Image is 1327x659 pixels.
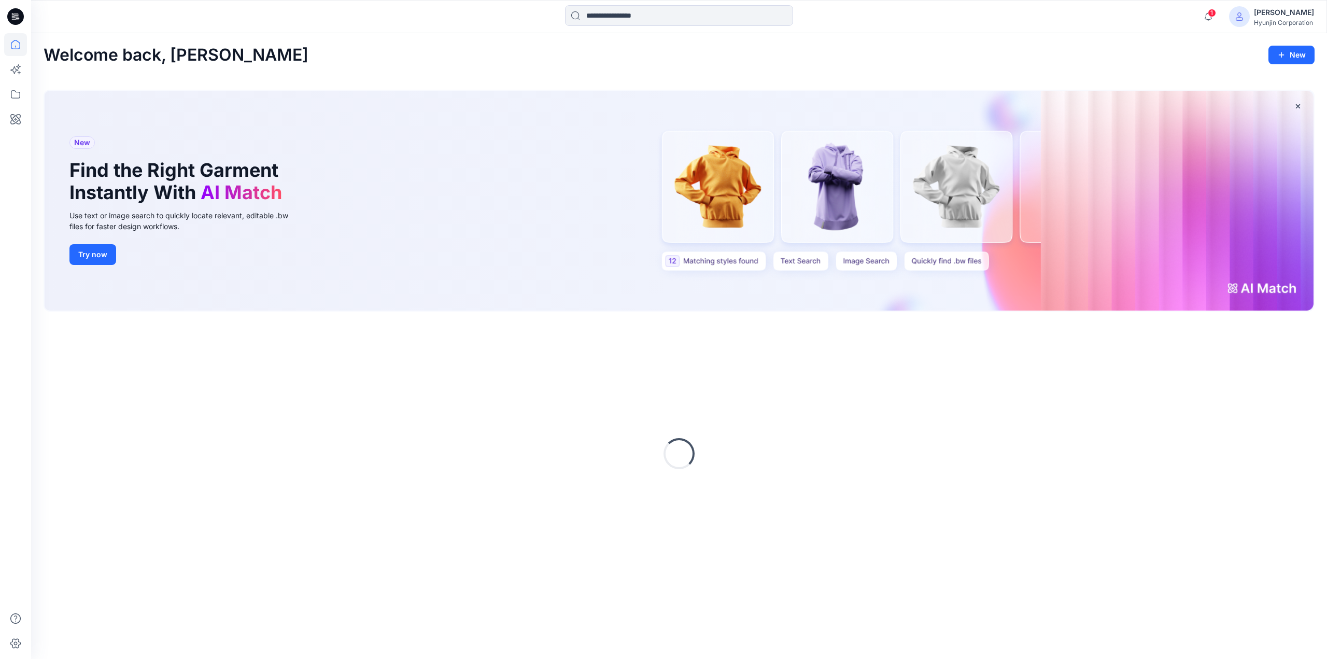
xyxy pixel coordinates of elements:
span: New [74,136,90,149]
span: 1 [1208,9,1216,17]
h1: Find the Right Garment Instantly With [69,159,287,204]
svg: avatar [1235,12,1244,21]
div: [PERSON_NAME] [1254,6,1314,19]
button: Try now [69,244,116,265]
div: Hyunjin Corporation [1254,19,1314,26]
span: AI Match [201,181,282,204]
div: Use text or image search to quickly locate relevant, editable .bw files for faster design workflows. [69,210,303,232]
h2: Welcome back, [PERSON_NAME] [44,46,308,65]
button: New [1268,46,1315,64]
